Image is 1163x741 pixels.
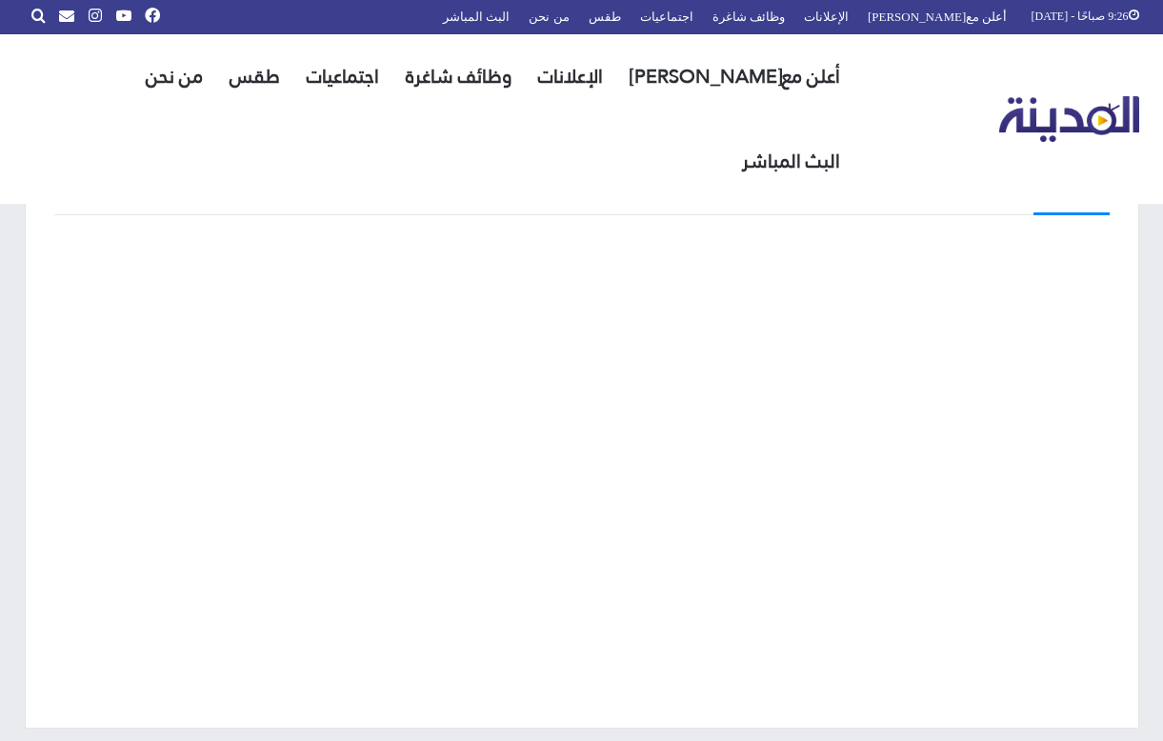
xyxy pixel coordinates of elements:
img: تلفزيون المدينة [999,96,1139,143]
a: البث المباشر [729,119,853,204]
a: من نحن [132,34,216,119]
a: أعلن مع[PERSON_NAME] [616,34,853,119]
a: اجتماعيات [293,34,392,119]
a: طقس [216,34,293,119]
a: الإعلانات [525,34,616,119]
a: وظائف شاغرة [392,34,525,119]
